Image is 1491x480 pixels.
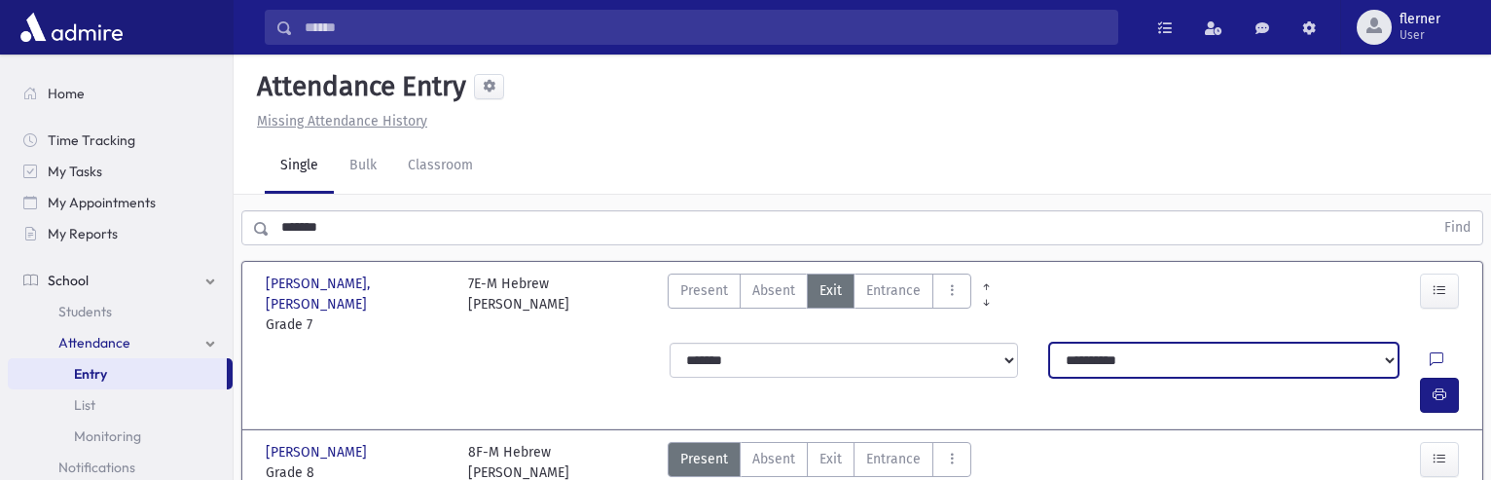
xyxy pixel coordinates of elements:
[8,265,233,296] a: School
[752,280,795,301] span: Absent
[58,303,112,320] span: Students
[8,187,233,218] a: My Appointments
[58,459,135,476] span: Notifications
[8,358,227,389] a: Entry
[668,274,971,335] div: AttTypes
[48,194,156,211] span: My Appointments
[1400,12,1440,27] span: flerner
[1433,211,1482,244] button: Find
[266,314,449,335] span: Grade 7
[8,296,233,327] a: Students
[249,113,427,129] a: Missing Attendance History
[752,449,795,469] span: Absent
[8,327,233,358] a: Attendance
[866,280,921,301] span: Entrance
[8,125,233,156] a: Time Tracking
[8,156,233,187] a: My Tasks
[266,274,449,314] span: [PERSON_NAME], [PERSON_NAME]
[48,85,85,102] span: Home
[16,8,127,47] img: AdmirePro
[74,396,95,414] span: List
[819,280,842,301] span: Exit
[48,131,135,149] span: Time Tracking
[249,70,466,103] h5: Attendance Entry
[8,421,233,452] a: Monitoring
[468,274,569,335] div: 7E-M Hebrew [PERSON_NAME]
[74,365,107,383] span: Entry
[48,272,89,289] span: School
[266,442,371,462] span: [PERSON_NAME]
[392,139,489,194] a: Classroom
[680,449,728,469] span: Present
[48,163,102,180] span: My Tasks
[265,139,334,194] a: Single
[293,10,1117,45] input: Search
[8,389,233,421] a: List
[680,280,728,301] span: Present
[48,225,118,242] span: My Reports
[58,334,130,351] span: Attendance
[1400,27,1440,43] span: User
[74,427,141,445] span: Monitoring
[334,139,392,194] a: Bulk
[8,218,233,249] a: My Reports
[257,113,427,129] u: Missing Attendance History
[8,78,233,109] a: Home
